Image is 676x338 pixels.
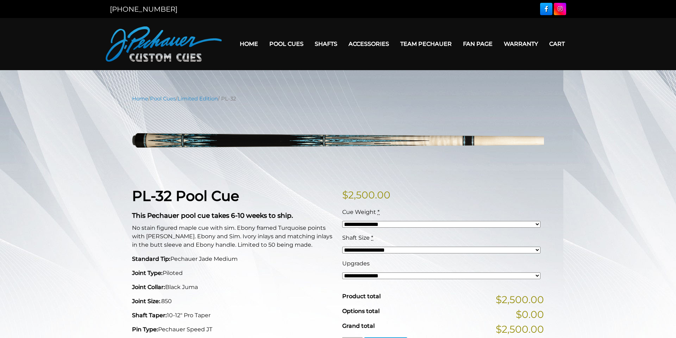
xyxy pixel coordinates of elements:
strong: Joint Collar: [132,284,165,290]
p: Pechauer Speed JT [132,325,334,334]
a: Shafts [309,35,343,53]
img: pl-32.png [132,108,544,177]
span: Product total [342,293,381,300]
span: $ [342,189,348,201]
span: $2,500.00 [496,292,544,307]
a: Accessories [343,35,395,53]
p: Piloted [132,269,334,277]
a: Home [234,35,264,53]
a: Pool Cues [150,96,176,102]
p: Pechauer Jade Medium [132,255,334,263]
a: Cart [544,35,570,53]
span: $0.00 [516,307,544,322]
strong: Joint Size: [132,298,160,305]
strong: PL-32 Pool Cue [132,187,239,204]
a: Pool Cues [264,35,309,53]
span: $2,500.00 [496,322,544,337]
a: Home [132,96,148,102]
bdi: 2,500.00 [342,189,390,201]
p: Black Juma [132,283,334,291]
nav: Breadcrumb [132,95,544,103]
strong: Shaft Taper: [132,312,167,319]
span: Upgrades [342,260,370,267]
p: No stain figured maple cue with sim. Ebony framed Turquoise points with [PERSON_NAME]. Ebony and ... [132,224,334,249]
a: Team Pechauer [395,35,457,53]
a: Limited Edition [177,96,218,102]
span: Grand total [342,322,375,329]
strong: Joint Type: [132,270,163,276]
p: .850 [132,297,334,306]
img: Pechauer Custom Cues [106,26,222,62]
strong: This Pechauer pool cue takes 6-10 weeks to ship. [132,211,293,220]
strong: Standard Tip: [132,256,170,262]
abbr: required [377,209,380,215]
p: 10-12" Pro Taper [132,311,334,320]
abbr: required [371,234,373,241]
a: [PHONE_NUMBER] [110,5,177,13]
a: Warranty [498,35,544,53]
a: Fan Page [457,35,498,53]
span: Shaft Size [342,234,370,241]
span: Options total [342,308,380,314]
span: Cue Weight [342,209,376,215]
strong: Pin Type: [132,326,158,333]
